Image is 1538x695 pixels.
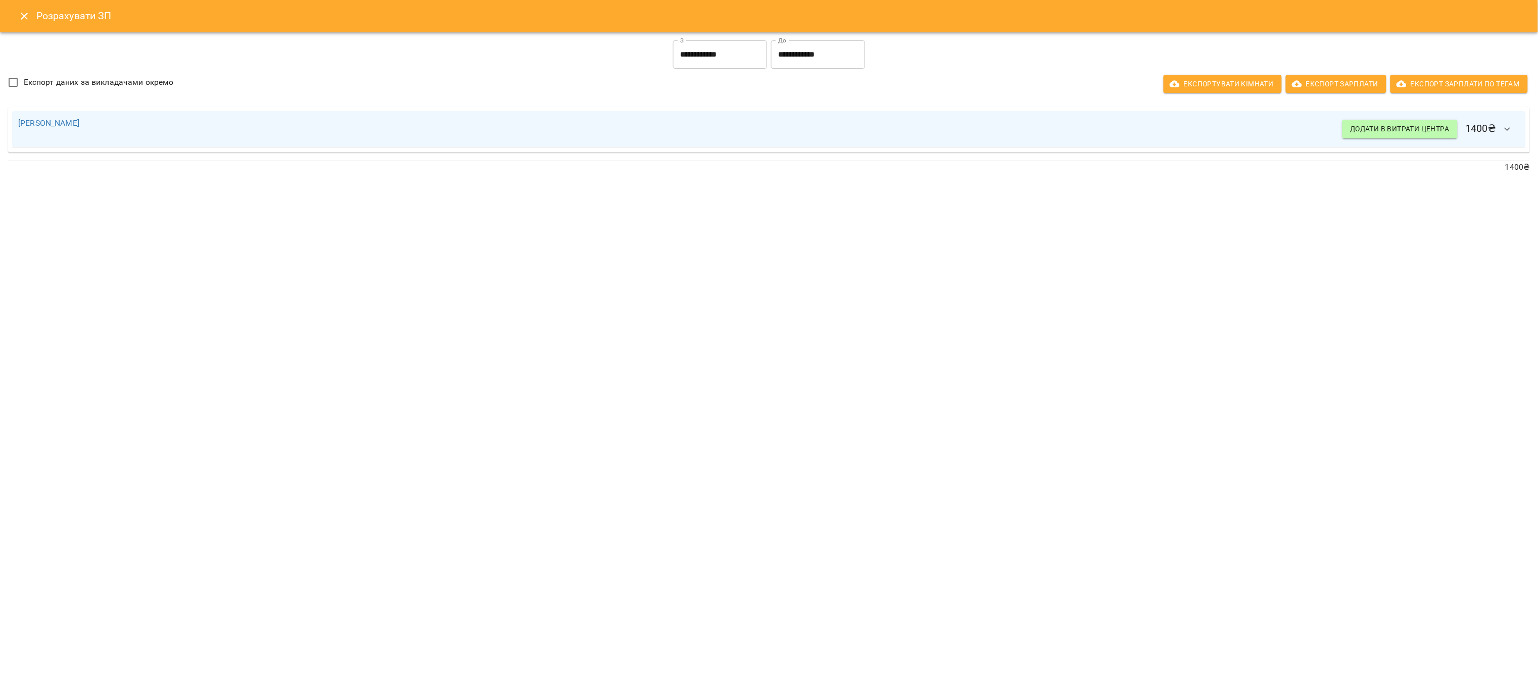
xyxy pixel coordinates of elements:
span: Експорт даних за викладачами окремо [24,76,174,88]
button: Експорт Зарплати [1286,75,1386,93]
button: Close [12,4,36,28]
p: 1400 ₴ [8,161,1530,173]
span: Експортувати кімнати [1172,78,1274,90]
button: Експортувати кімнати [1164,75,1282,93]
span: Експорт Зарплати по тегам [1399,78,1520,90]
span: Експорт Зарплати [1294,78,1378,90]
h6: 1400 ₴ [1342,117,1520,141]
span: Додати в витрати центра [1351,123,1450,135]
button: Експорт Зарплати по тегам [1390,75,1528,93]
button: Додати в витрати центра [1342,120,1458,138]
a: [PERSON_NAME] [18,118,79,128]
h6: Розрахувати ЗП [36,8,1526,24]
